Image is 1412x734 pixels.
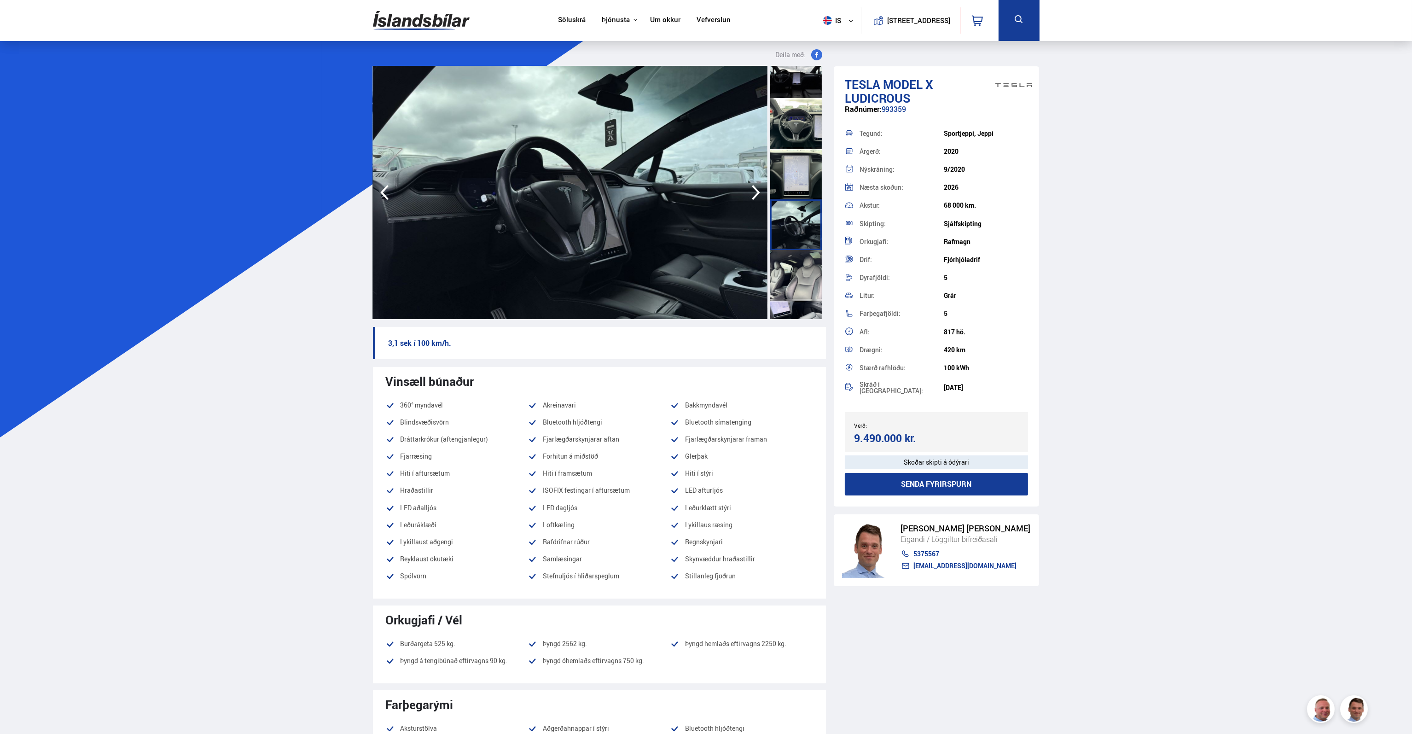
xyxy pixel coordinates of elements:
a: [EMAIL_ADDRESS][DOMAIN_NAME] [901,562,1031,570]
div: 420 km [944,346,1028,354]
div: Dyrafjöldi: [860,274,944,281]
li: Hiti í framsætum [528,468,670,479]
button: [STREET_ADDRESS] [891,17,947,24]
li: Lykillaus ræsing [670,519,813,530]
div: Árgerð: [860,148,944,155]
li: Hraðastillir [386,485,528,496]
li: Þyngd hemlaðs eftirvagns 2250 kg. [670,638,813,649]
div: 817 hö. [944,328,1028,336]
img: 3321500.jpeg [373,66,767,319]
li: Þyngd á tengibúnað eftirvagns 90 kg. [386,655,528,666]
li: Burðargeta 525 kg. [386,638,528,649]
a: 5375567 [901,550,1031,558]
li: Bluetooth símatenging [670,417,813,428]
div: Skipting: [860,221,944,227]
li: LED afturljós [670,485,813,496]
div: 993359 [845,105,1028,123]
li: Forhitun á miðstöð [528,451,670,462]
button: is [819,7,861,34]
div: Vinsæll búnaður [386,374,813,388]
li: Glerþak [670,451,813,462]
div: Orkugjafi / Vél [386,613,813,627]
li: Blindsvæðisvörn [386,417,528,428]
button: Open LiveChat chat widget [7,4,35,31]
li: Samlæsingar [528,553,670,565]
li: Leðuráklæði [386,519,528,530]
span: Tesla [845,76,880,93]
li: Dráttarkrókur (aftengjanlegur) [386,434,528,445]
div: 9.490.000 kr. [854,432,934,444]
div: Fjórhjóladrif [944,256,1028,263]
li: Fjarlægðarskynjarar framan [670,434,813,445]
div: [DATE] [944,384,1028,391]
li: LED dagljós [528,502,670,513]
span: Model X LUDICROUS [845,76,934,106]
p: 3,1 sek í 100 km/h. [373,327,826,359]
li: 360° myndavél [386,400,528,411]
li: Regnskynjari [670,536,813,548]
div: Skoðar skipti á ódýrari [845,455,1028,469]
li: Bluetooth hljóðtengi [528,417,670,428]
div: Grár [944,292,1028,299]
button: Senda fyrirspurn [845,473,1028,495]
li: Stefnuljós í hliðarspeglum [528,571,670,582]
div: Litur: [860,292,944,299]
span: Deila með: [775,49,806,60]
div: [PERSON_NAME] [PERSON_NAME] [901,524,1031,533]
img: svg+xml;base64,PHN2ZyB4bWxucz0iaHR0cDovL3d3dy53My5vcmcvMjAwMC9zdmciIHdpZHRoPSI1MTIiIGhlaWdodD0iNT... [823,16,832,25]
li: Akreinavari [528,400,670,411]
li: Spólvörn [386,571,528,582]
a: Söluskrá [558,16,586,25]
li: Bakkmyndavél [670,400,813,411]
img: 3321501.jpeg [767,66,1162,319]
span: Raðnúmer: [845,104,882,114]
div: Næsta skoðun: [860,184,944,191]
div: 68 000 km. [944,202,1028,209]
li: LED aðalljós [386,502,528,513]
li: Skynvæddur hraðastillir [670,553,813,565]
button: Deila með: [772,49,826,60]
img: siFngHWaQ9KaOqBr.png [1308,697,1336,724]
img: FbJEzSuNWCJXmdc-.webp [1342,697,1369,724]
div: Sjálfskipting [944,220,1028,227]
div: Verð: [854,422,936,429]
div: Farþegafjöldi: [860,310,944,317]
li: Hiti í stýri [670,468,813,479]
li: ISOFIX festingar í aftursætum [528,485,670,496]
div: 2026 [944,184,1028,191]
li: Hiti í aftursætum [386,468,528,479]
li: Lykillaust aðgengi [386,536,528,548]
a: Um okkur [650,16,680,25]
div: 2020 [944,148,1028,155]
li: Leðurklætt stýri [670,502,813,513]
a: [STREET_ADDRESS] [866,7,955,34]
li: Stillanleg fjöðrun [670,571,813,588]
div: 9/2020 [944,166,1028,173]
div: 5 [944,310,1028,317]
li: Fjarlægðarskynjarar aftan [528,434,670,445]
li: Loftkæling [528,519,670,530]
li: Reyklaust ökutæki [386,553,528,565]
li: Þyngd óhemlaðs eftirvagns 750 kg. [528,655,670,672]
div: 5 [944,274,1028,281]
img: brand logo [995,71,1032,99]
img: FbJEzSuNWCJXmdc-.webp [842,523,892,578]
img: G0Ugv5HjCgRt.svg [373,6,470,35]
span: is [819,16,843,25]
li: Fjarræsing [386,451,528,462]
li: Rafdrifnar rúður [528,536,670,548]
li: Aksturstölva [386,723,528,734]
div: Stærð rafhlöðu: [860,365,944,371]
div: Akstur: [860,202,944,209]
div: Afl: [860,329,944,335]
div: Rafmagn [944,238,1028,245]
div: Sportjeppi, Jeppi [944,130,1028,137]
div: Drægni: [860,347,944,353]
div: Nýskráning: [860,166,944,173]
div: Drif: [860,256,944,263]
li: Þyngd 2562 kg. [528,638,670,649]
li: Bluetooth hljóðtengi [670,723,813,734]
div: Tegund: [860,130,944,137]
li: Aðgerðahnappar í stýri [528,723,670,734]
a: Vefverslun [697,16,731,25]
